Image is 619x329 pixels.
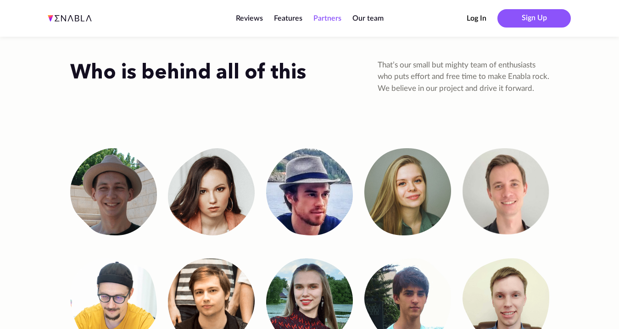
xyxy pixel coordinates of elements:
a: Features [274,15,302,22]
button: Log In [467,13,486,23]
a: Our team [352,15,384,22]
button: Sign Up [497,9,571,28]
p: That’s our small but mighty team of enthusiasts who puts effort and free time to make Enabla rock... [378,59,549,95]
h2: Who is behind all of this [70,59,306,95]
a: Partners [313,15,341,22]
a: Reviews [236,15,263,22]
